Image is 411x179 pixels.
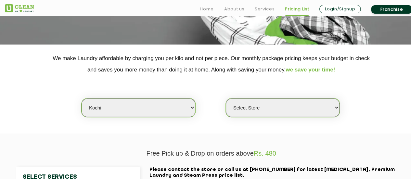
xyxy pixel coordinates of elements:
[319,5,361,13] a: Login/Signup
[5,4,34,12] img: UClean Laundry and Dry Cleaning
[285,5,309,13] a: Pricing List
[224,5,244,13] a: About us
[254,150,276,157] span: Rs. 480
[286,67,335,73] span: we save your time!
[200,5,214,13] a: Home
[255,5,275,13] a: Services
